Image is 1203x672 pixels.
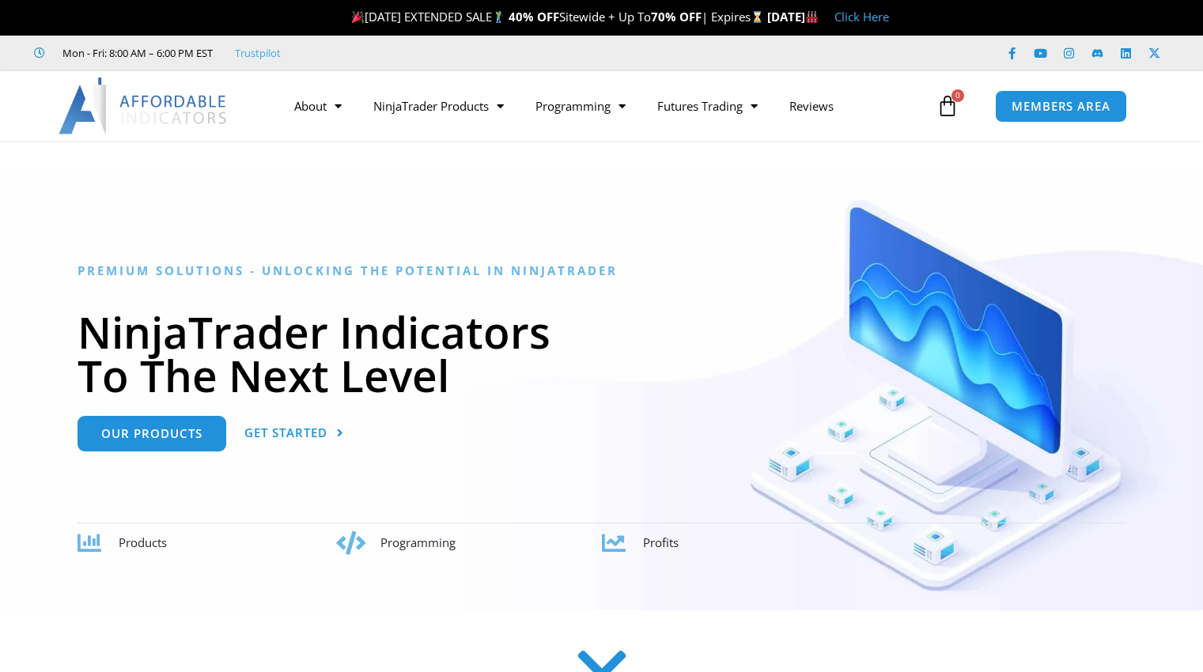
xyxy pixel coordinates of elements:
[352,11,364,23] img: 🎉
[651,9,702,25] strong: 70% OFF
[119,534,167,550] span: Products
[751,11,763,23] img: ⌛
[913,83,982,129] a: 0
[278,88,357,124] a: About
[641,88,774,124] a: Futures Trading
[357,88,520,124] a: NinjaTrader Products
[774,88,849,124] a: Reviews
[244,427,327,439] span: Get Started
[380,534,456,550] span: Programming
[78,416,226,451] a: Our Products
[1012,100,1110,112] span: MEMBERS AREA
[278,88,933,124] nav: Menu
[643,534,679,550] span: Profits
[509,9,559,25] strong: 40% OFF
[348,9,767,25] span: [DATE] EXTENDED SALE Sitewide + Up To | Expires
[520,88,641,124] a: Programming
[767,9,819,25] strong: [DATE]
[101,428,202,440] span: Our Products
[493,11,505,23] img: 🏌️‍♂️
[59,43,213,62] span: Mon - Fri: 8:00 AM – 6:00 PM EST
[834,9,889,25] a: Click Here
[806,11,818,23] img: 🏭
[244,416,344,451] a: Get Started
[78,263,1125,278] h6: Premium Solutions - Unlocking the Potential in NinjaTrader
[235,43,281,62] a: Trustpilot
[995,90,1127,123] a: MEMBERS AREA
[951,89,964,102] span: 0
[78,310,1125,397] h1: NinjaTrader Indicators To The Next Level
[59,77,229,134] img: LogoAI | Affordable Indicators – NinjaTrader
